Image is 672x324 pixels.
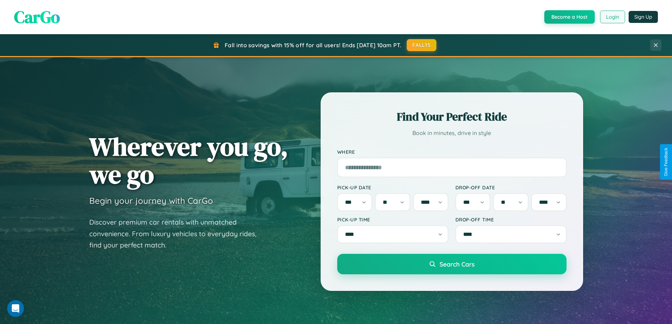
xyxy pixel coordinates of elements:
div: Give Feedback [664,148,668,176]
label: Where [337,149,567,155]
p: Discover premium car rentals with unmatched convenience. From luxury vehicles to everyday rides, ... [89,216,266,251]
button: FALL15 [407,39,436,51]
span: Fall into savings with 15% off for all users! Ends [DATE] 10am PT. [225,42,401,49]
iframe: Intercom live chat [7,300,24,317]
label: Drop-off Date [455,184,567,190]
button: Sign Up [629,11,658,23]
label: Drop-off Time [455,216,567,222]
label: Pick-up Date [337,184,448,190]
h3: Begin your journey with CarGo [89,195,213,206]
span: Search Cars [440,260,474,268]
h2: Find Your Perfect Ride [337,109,567,124]
span: CarGo [14,5,60,29]
button: Login [600,11,625,23]
h1: Wherever you go, we go [89,133,288,188]
p: Book in minutes, drive in style [337,128,567,138]
button: Search Cars [337,254,567,274]
label: Pick-up Time [337,216,448,222]
button: Become a Host [544,10,595,24]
